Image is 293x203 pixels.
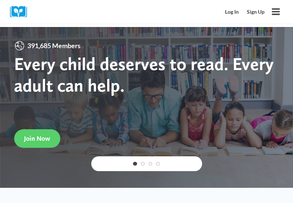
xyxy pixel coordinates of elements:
a: Sign Up [243,5,269,19]
button: Open menu [269,4,283,19]
a: 4 [156,162,160,166]
a: Log In [221,5,243,19]
a: Join Now [14,129,60,147]
a: 3 [149,162,153,166]
a: 2 [141,162,145,166]
span: 391,685 Members [25,40,83,51]
span: Join Now [24,134,50,142]
img: Cox Campus [10,6,32,17]
strong: Every child deserves to read. Every adult can help. [14,53,274,96]
a: 1 [133,162,137,166]
nav: Secondary Mobile Navigation [221,5,269,19]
